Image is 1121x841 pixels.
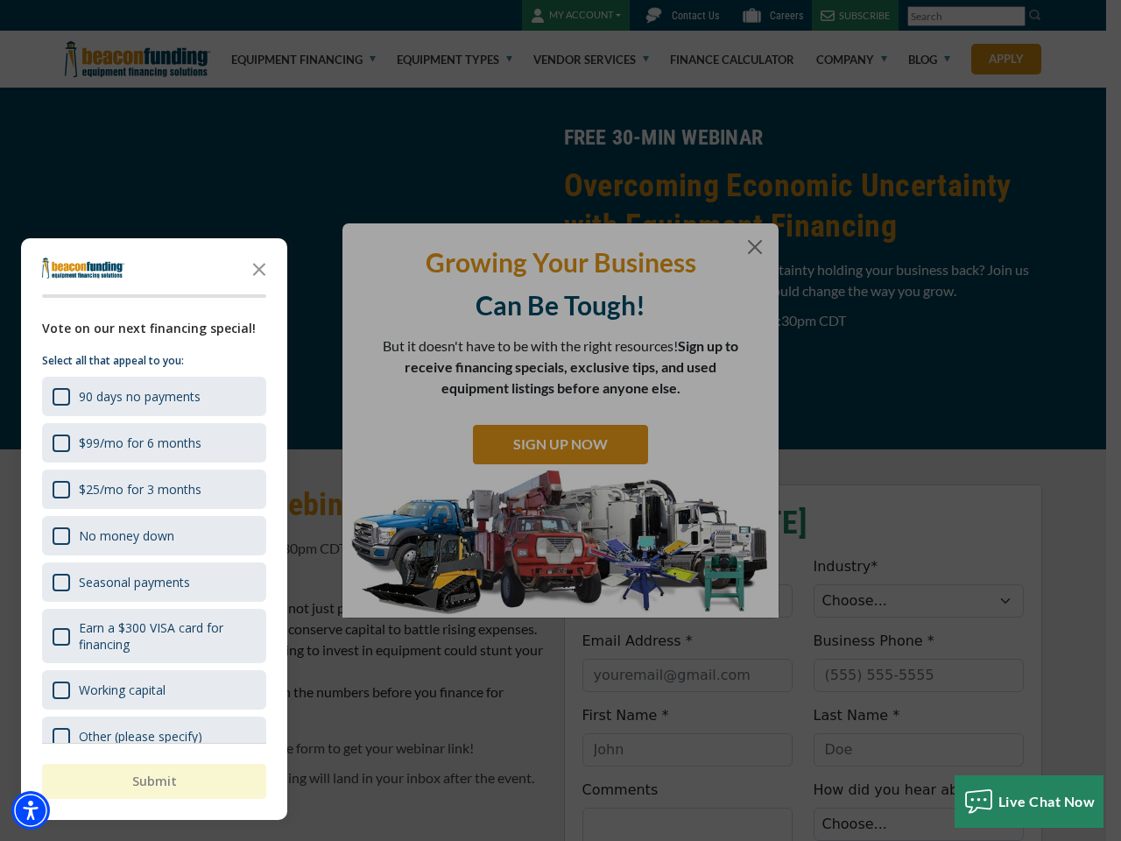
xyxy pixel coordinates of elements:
div: 90 days no payments [42,377,266,416]
div: Working capital [42,670,266,710]
div: Other (please specify) [79,728,202,745]
div: Seasonal payments [79,574,190,590]
div: No money down [79,527,174,544]
div: Earn a $300 VISA card for financing [42,609,266,663]
div: Other (please specify) [42,717,266,756]
div: Working capital [79,682,166,698]
div: No money down [42,516,266,555]
div: 90 days no payments [79,388,201,405]
button: Live Chat Now [955,775,1104,828]
span: Live Chat Now [998,793,1096,809]
div: $25/mo for 3 months [42,470,266,509]
button: Submit [42,764,266,799]
div: Seasonal payments [42,562,266,602]
div: Vote on our next financing special! [42,319,266,338]
div: $99/mo for 6 months [79,435,201,451]
div: Earn a $300 VISA card for financing [79,619,256,653]
div: $25/mo for 3 months [79,481,201,498]
button: Close the survey [242,251,277,286]
div: Accessibility Menu [11,791,50,830]
div: Survey [21,238,287,820]
p: Select all that appeal to you: [42,352,266,370]
div: $99/mo for 6 months [42,423,266,463]
img: Company logo [42,258,124,279]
